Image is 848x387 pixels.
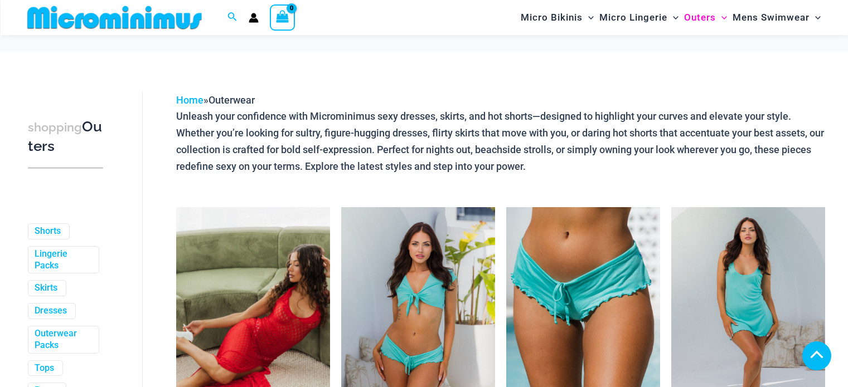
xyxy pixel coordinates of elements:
a: Mens SwimwearMenu ToggleMenu Toggle [730,3,823,32]
span: shopping [28,120,82,134]
span: Menu Toggle [716,3,727,32]
a: Home [176,94,203,106]
span: Mens Swimwear [733,3,810,32]
a: Shorts [35,226,61,237]
a: Skirts [35,282,57,294]
span: Micro Bikinis [521,3,583,32]
img: MM SHOP LOGO FLAT [23,5,206,30]
span: Menu Toggle [810,3,821,32]
a: Lingerie Packs [35,248,90,272]
nav: Site Navigation [516,2,826,33]
a: View Shopping Cart, empty [270,4,295,30]
span: Menu Toggle [667,3,679,32]
a: Dresses [35,305,67,317]
span: » [176,94,255,106]
a: Account icon link [249,13,259,23]
span: Outers [684,3,716,32]
span: Outerwear [209,94,255,106]
h3: Outers [28,117,103,156]
span: Menu Toggle [583,3,594,32]
a: Search icon link [227,11,238,25]
a: OutersMenu ToggleMenu Toggle [681,3,730,32]
a: Micro LingerieMenu ToggleMenu Toggle [597,3,681,32]
a: Micro BikinisMenu ToggleMenu Toggle [518,3,597,32]
a: Outerwear Packs [35,328,90,351]
p: Unleash your confidence with Microminimus sexy dresses, skirts, and hot shorts—designed to highli... [176,108,825,174]
span: Micro Lingerie [599,3,667,32]
a: Tops [35,362,54,374]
